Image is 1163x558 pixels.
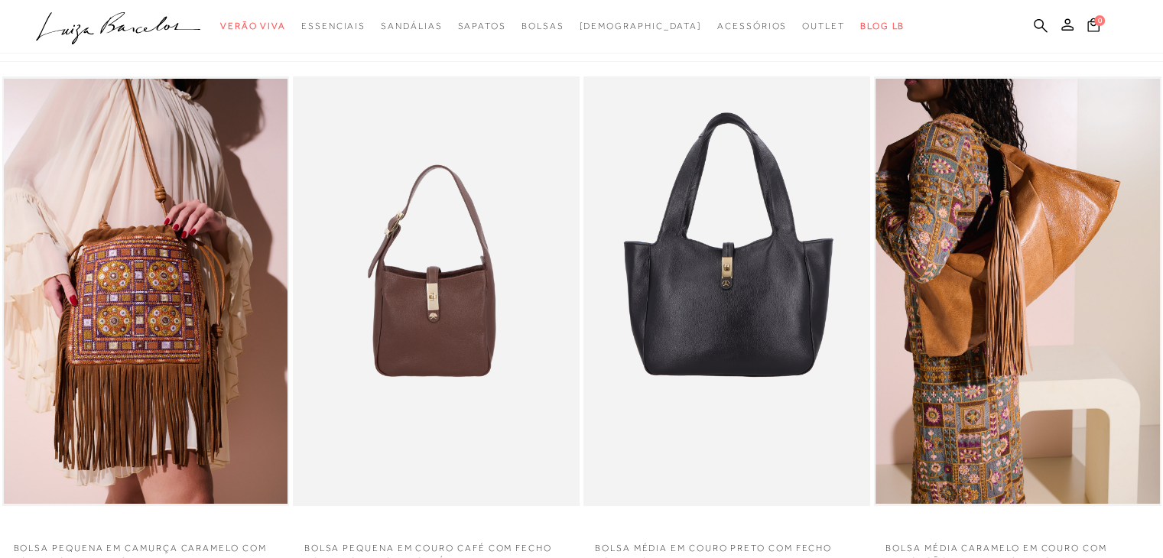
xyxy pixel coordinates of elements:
[4,79,288,504] img: BOLSA PEQUENA EM CAMURÇA CARAMELO COM BORDADO E FRANJAS
[457,21,505,31] span: Sapatos
[521,21,564,31] span: Bolsas
[381,12,442,41] a: categoryNavScreenReaderText
[521,12,564,41] a: categoryNavScreenReaderText
[875,79,1159,504] img: BOLSA MÉDIA CARAMELO EM COURO COM APLICAÇÃO DE FRANJAS E ALÇA TRAMADA
[381,21,442,31] span: Sandálias
[875,79,1159,504] a: BOLSA MÉDIA CARAMELO EM COURO COM APLICAÇÃO DE FRANJAS E ALÇA TRAMADA BOLSA MÉDIA CARAMELO EM COU...
[1083,17,1104,37] button: 0
[717,12,787,41] a: categoryNavScreenReaderText
[1094,15,1105,26] span: 0
[220,12,286,41] a: categoryNavScreenReaderText
[579,12,702,41] a: noSubCategoriesText
[802,12,845,41] a: categoryNavScreenReaderText
[579,21,702,31] span: [DEMOGRAPHIC_DATA]
[717,21,787,31] span: Acessórios
[457,12,505,41] a: categoryNavScreenReaderText
[301,12,365,41] a: categoryNavScreenReaderText
[860,21,905,31] span: BLOG LB
[860,12,905,41] a: BLOG LB
[4,79,288,504] a: BOLSA PEQUENA EM CAMURÇA CARAMELO COM BORDADO E FRANJAS BOLSA PEQUENA EM CAMURÇA CARAMELO COM BOR...
[585,79,869,504] a: BOLSA MÉDIA EM COURO PRETO COM FECHO DOURADO BOLSA MÉDIA EM COURO PRETO COM FECHO DOURADO
[301,21,365,31] span: Essenciais
[294,79,578,504] img: BOLSA PEQUENA EM COURO CAFÉ COM FECHO DOURADO E ALÇA REGULÁVEL
[585,79,869,504] img: BOLSA MÉDIA EM COURO PRETO COM FECHO DOURADO
[802,21,845,31] span: Outlet
[220,21,286,31] span: Verão Viva
[294,79,578,504] a: BOLSA PEQUENA EM COURO CAFÉ COM FECHO DOURADO E ALÇA REGULÁVEL BOLSA PEQUENA EM COURO CAFÉ COM FE...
